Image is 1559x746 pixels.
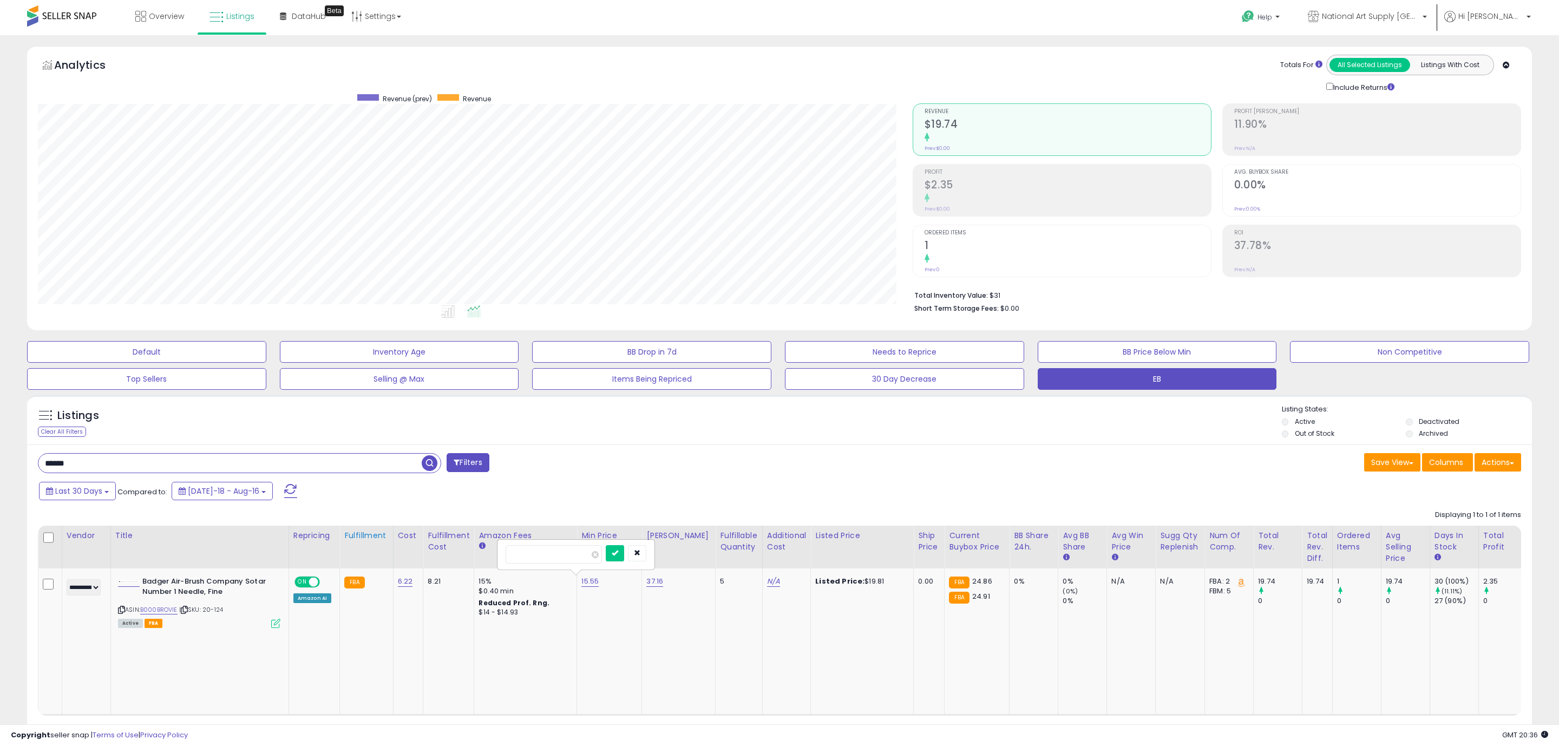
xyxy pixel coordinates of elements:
[1160,530,1200,553] div: Sugg Qty Replenish
[118,619,143,628] span: All listings currently available for purchase on Amazon
[532,341,771,363] button: BB Drop in 7d
[1483,530,1523,553] div: Total Profit
[925,179,1211,193] h2: $2.35
[815,530,909,541] div: Listed Price
[1234,109,1521,115] span: Profit [PERSON_NAME]
[1295,417,1315,426] label: Active
[720,577,754,586] div: 5
[646,530,711,541] div: [PERSON_NAME]
[1000,303,1019,313] span: $0.00
[140,730,188,740] a: Privacy Policy
[581,530,637,541] div: Min Price
[815,576,864,586] b: Listed Price:
[149,11,184,22] span: Overview
[646,576,663,587] a: 37.16
[479,541,485,551] small: Amazon Fees.
[1475,453,1521,472] button: Actions
[1234,169,1521,175] span: Avg. Buybox Share
[767,576,780,587] a: N/A
[1234,230,1521,236] span: ROI
[27,368,266,390] button: Top Sellers
[1014,530,1053,553] div: BB Share 24h.
[925,109,1211,115] span: Revenue
[1014,577,1050,586] div: 0%
[1434,530,1474,553] div: Days In Stock
[1038,341,1277,363] button: BB Price Below Min
[479,598,549,607] b: Reduced Prof. Rng.
[1234,145,1255,152] small: Prev: N/A
[1063,587,1078,596] small: (0%)
[1307,577,1324,586] div: 19.74
[172,482,273,500] button: [DATE]-18 - Aug-16
[1258,530,1298,553] div: Total Rev.
[1337,530,1377,553] div: Ordered Items
[1337,577,1381,586] div: 1
[1111,553,1118,562] small: Avg Win Price.
[581,576,599,587] a: 15.55
[39,482,116,500] button: Last 30 Days
[1234,206,1260,212] small: Prev: 0.00%
[296,578,309,587] span: ON
[226,11,254,22] span: Listings
[1160,577,1196,586] div: N/A
[1280,60,1322,70] div: Totals For
[1063,553,1069,562] small: Avg BB Share.
[1307,530,1328,564] div: Total Rev. Diff.
[532,368,771,390] button: Items Being Repriced
[1234,266,1255,273] small: Prev: N/A
[479,530,572,541] div: Amazon Fees
[398,530,419,541] div: Cost
[344,577,364,588] small: FBA
[479,577,568,586] div: 15%
[1063,577,1106,586] div: 0%
[62,526,110,568] th: CSV column name: cust_attr_2_Vendor
[1444,11,1531,35] a: Hi [PERSON_NAME]
[67,530,106,541] div: Vendor
[1364,453,1420,472] button: Save View
[398,576,413,587] a: 6.22
[1111,530,1151,553] div: Avg Win Price
[344,530,388,541] div: Fulfillment
[38,427,86,437] div: Clear All Filters
[1419,429,1448,438] label: Archived
[1434,553,1441,562] small: Days In Stock.
[463,94,491,103] span: Revenue
[1209,530,1249,553] div: Num of Comp.
[383,94,432,103] span: Revenue (prev)
[1435,510,1521,520] div: Displaying 1 to 1 of 1 items
[1258,596,1302,606] div: 0
[1290,341,1529,363] button: Non Competitive
[1337,596,1381,606] div: 0
[1434,596,1478,606] div: 27 (90%)
[117,487,167,497] span: Compared to:
[479,586,568,596] div: $0.40 min
[918,530,940,553] div: Ship Price
[293,530,335,541] div: Repricing
[1419,417,1459,426] label: Deactivated
[118,580,140,583] img: 11GVvzoBFcL._SL40_.jpg
[925,169,1211,175] span: Profit
[1429,457,1463,468] span: Columns
[972,576,992,586] span: 24.86
[1209,577,1245,586] div: FBA: 2
[918,577,936,586] div: 0.00
[1234,118,1521,133] h2: 11.90%
[949,592,969,604] small: FBA
[428,577,466,586] div: 8.21
[1442,587,1462,596] small: (11.11%)
[292,11,326,22] span: DataHub
[11,730,188,741] div: seller snap | |
[1257,12,1272,22] span: Help
[1410,58,1490,72] button: Listings With Cost
[428,530,469,553] div: Fulfillment Cost
[54,57,127,75] h5: Analytics
[1234,239,1521,254] h2: 37.78%
[914,304,999,313] b: Short Term Storage Fees:
[1422,453,1473,472] button: Columns
[785,368,1024,390] button: 30 Day Decrease
[1295,429,1334,438] label: Out of Stock
[1233,2,1291,35] a: Help
[142,577,274,599] b: Badger Air-Brush Company Sotar Number 1 Needle, Fine
[972,591,990,601] span: 24.91
[1038,368,1277,390] button: EB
